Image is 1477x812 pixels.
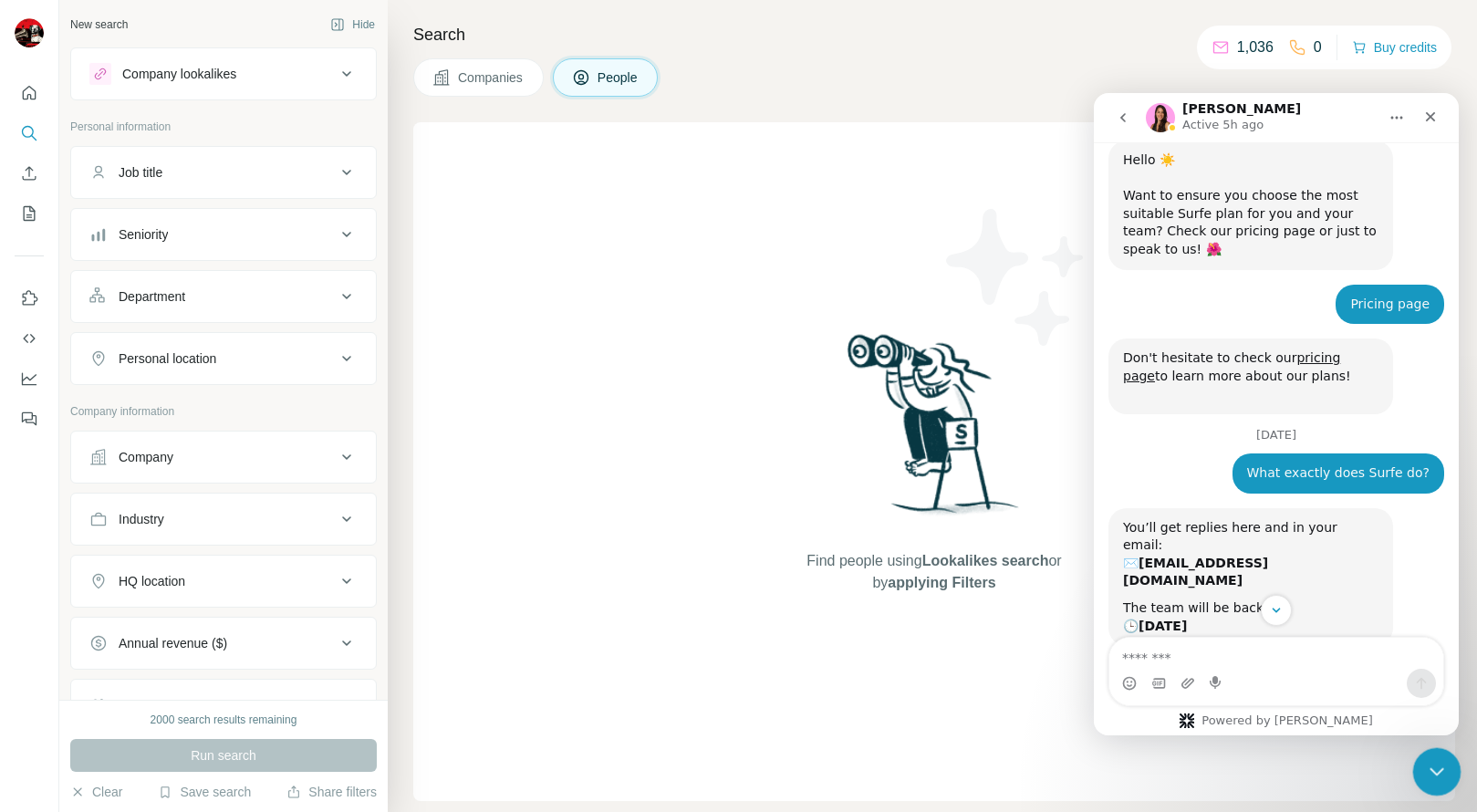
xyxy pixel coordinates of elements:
[71,683,376,727] button: Employees (size)
[15,117,44,150] button: Search
[71,213,376,256] button: Seniority
[1352,35,1437,60] button: Buy credits
[70,783,122,801] button: Clear
[286,783,377,801] button: Share filters
[1413,748,1461,796] iframe: Intercom live chat
[119,349,216,368] div: Personal location
[158,783,251,801] button: Save search
[70,16,128,33] div: New search
[119,163,162,182] div: Job title
[15,18,44,47] img: Avatar
[71,497,376,541] button: Industry
[119,510,164,528] div: Industry
[15,157,44,190] button: Enrich CSV
[71,435,376,479] button: Company
[70,403,377,420] p: Company information
[71,52,376,96] button: Company lookalikes
[119,287,185,306] div: Department
[458,68,525,87] span: Companies
[15,322,44,355] button: Use Surfe API
[71,559,376,603] button: HQ location
[1237,36,1274,58] p: 1,036
[413,22,1455,47] h4: Search
[119,696,216,714] div: Employees (size)
[71,337,376,380] button: Personal location
[119,634,227,652] div: Annual revenue ($)
[598,68,640,87] span: People
[15,362,44,395] button: Dashboard
[71,275,376,318] button: Department
[71,621,376,665] button: Annual revenue ($)
[888,575,995,590] span: applying Filters
[70,119,377,135] p: Personal information
[788,550,1080,594] span: Find people using or by
[119,572,185,590] div: HQ location
[1314,36,1322,58] p: 0
[839,329,1029,533] img: Surfe Illustration - Woman searching with binoculars
[1094,93,1459,735] iframe: Intercom live chat
[15,282,44,315] button: Use Surfe on LinkedIn
[15,402,44,435] button: Feedback
[119,225,168,244] div: Seniority
[934,195,1098,359] img: Surfe Illustration - Stars
[71,151,376,194] button: Job title
[122,65,236,83] div: Company lookalikes
[317,11,388,38] button: Hide
[15,77,44,109] button: Quick start
[922,553,1049,568] span: Lookalikes search
[119,448,173,466] div: Company
[15,197,44,230] button: My lists
[151,712,297,728] div: 2000 search results remaining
